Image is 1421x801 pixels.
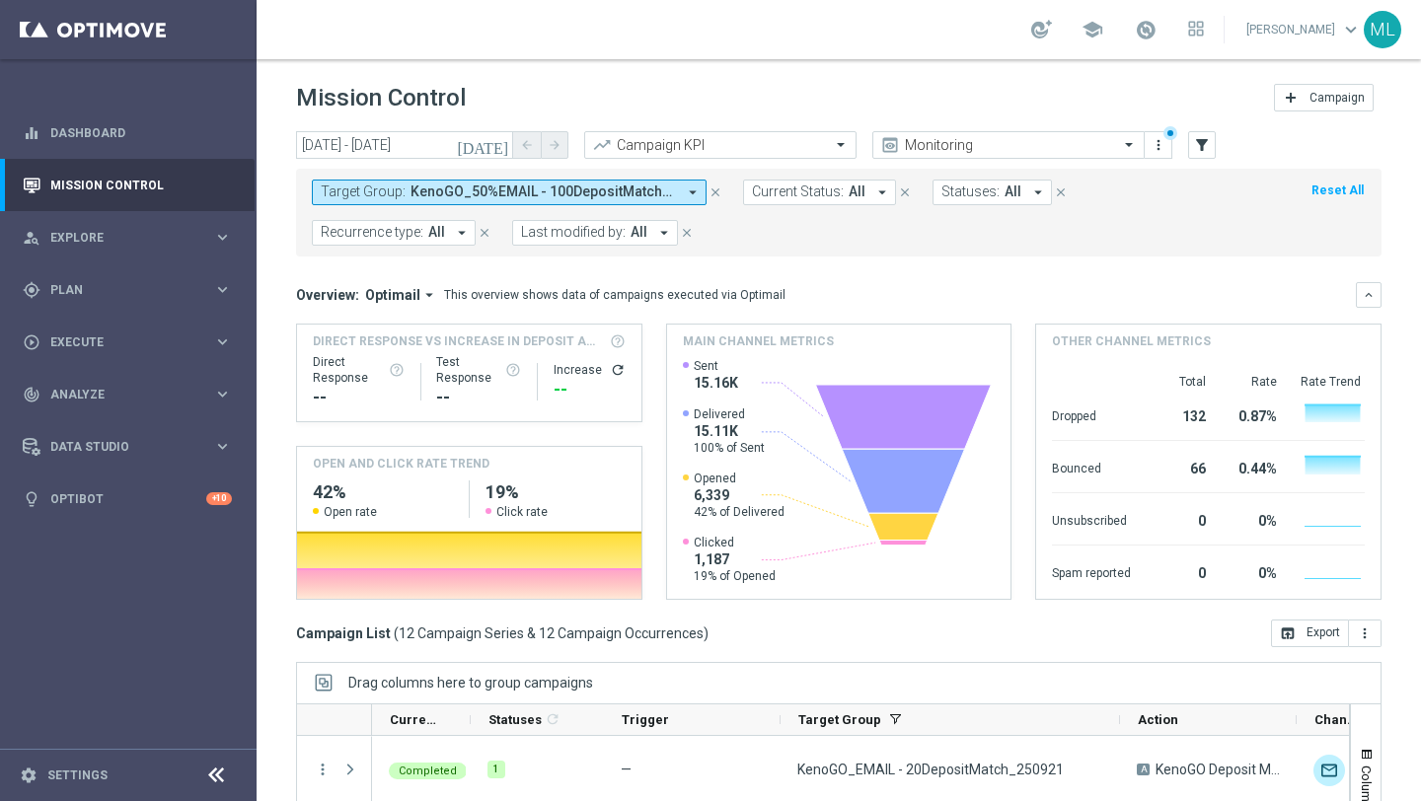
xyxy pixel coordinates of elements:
span: ( [394,624,399,642]
h4: Main channel metrics [683,332,834,350]
button: Optimail arrow_drop_down [359,286,444,304]
div: There are unsaved changes [1163,126,1177,140]
button: Mission Control [22,178,233,193]
i: arrow_drop_down [420,286,438,304]
i: keyboard_arrow_down [1362,288,1376,302]
button: close [476,222,493,244]
span: Optimail [365,286,420,304]
div: -- [313,386,405,409]
span: Direct Response VS Increase In Deposit Amount [313,332,604,350]
span: school [1082,19,1103,40]
span: Opened [694,471,785,486]
a: Settings [47,769,108,781]
button: Statuses: All arrow_drop_down [933,180,1052,205]
span: 15.16K [694,374,738,392]
img: Optimail [1313,755,1345,786]
span: 42% of Delivered [694,504,785,520]
h3: Campaign List [296,624,709,642]
i: arrow_drop_down [684,183,702,201]
button: arrow_back [513,131,541,159]
button: lightbulb Optibot +10 [22,491,233,507]
span: Calculate column [542,708,561,730]
button: close [707,182,724,203]
button: filter_alt [1188,131,1216,159]
div: Execute [23,333,213,351]
div: Spam reported [1052,555,1131,587]
a: [PERSON_NAME]keyboard_arrow_down [1244,15,1364,44]
div: Data Studio [23,438,213,456]
i: arrow_drop_down [873,183,891,201]
div: -- [554,378,626,401]
h1: Mission Control [296,84,466,112]
span: Target Group: [321,183,406,200]
div: 0 [1155,555,1206,587]
span: Statuses [488,712,542,727]
button: more_vert [314,761,332,778]
div: Mission Control [23,159,232,211]
button: play_circle_outline Execute keyboard_arrow_right [22,334,233,350]
h3: Overview: [296,286,359,304]
i: play_circle_outline [23,333,40,351]
button: person_search Explore keyboard_arrow_right [22,230,233,246]
i: filter_alt [1193,136,1211,154]
colored-tag: Completed [389,761,467,779]
i: preview [880,135,900,155]
div: Direct Response [313,354,405,386]
i: close [898,185,912,199]
i: keyboard_arrow_right [213,385,232,403]
div: Rate [1230,374,1277,390]
i: keyboard_arrow_right [213,228,232,247]
span: All [428,224,445,241]
i: lightbulb [23,490,40,508]
span: Completed [399,765,457,777]
button: [DATE] [454,131,513,161]
i: keyboard_arrow_right [213,332,232,351]
div: 0 [1155,503,1206,535]
i: keyboard_arrow_right [213,437,232,456]
span: 100% of Sent [694,440,765,456]
button: close [896,182,914,203]
i: keyboard_arrow_right [213,280,232,299]
span: All [631,224,647,241]
i: arrow_forward [548,138,561,152]
h4: OPEN AND CLICK RATE TREND [313,455,489,473]
button: Target Group: KenoGO_50%EMAIL - 100DepositMatch_250921, KenoGO_50%EMAIL - 200DepositMatch_250921,... [312,180,707,205]
i: equalizer [23,124,40,142]
span: — [621,762,632,777]
span: 1,187 [694,550,776,568]
button: gps_fixed Plan keyboard_arrow_right [22,282,233,298]
button: refresh [610,362,626,378]
span: Sent [694,358,738,374]
span: Action [1138,712,1178,727]
button: close [678,222,696,244]
div: Total [1155,374,1206,390]
div: ML [1364,11,1401,48]
span: 6,339 [694,486,785,504]
h2: 42% [313,480,453,504]
span: keyboard_arrow_down [1340,19,1362,40]
a: Optibot [50,473,206,525]
h4: Other channel metrics [1052,332,1211,350]
input: Select date range [296,131,513,159]
span: KenoGO Deposit Match [1156,761,1280,778]
i: add [1283,90,1299,106]
button: Current Status: All arrow_drop_down [743,180,896,205]
div: Dropped [1052,399,1131,430]
i: close [709,185,722,199]
button: Last modified by: All arrow_drop_down [512,220,678,246]
div: 132 [1155,399,1206,430]
div: Rate Trend [1301,374,1365,390]
multiple-options-button: Export to CSV [1271,624,1382,640]
button: Data Studio keyboard_arrow_right [22,439,233,455]
div: -- [436,386,520,409]
div: 0% [1230,555,1277,587]
i: open_in_browser [1280,625,1296,641]
span: 12 Campaign Series & 12 Campaign Occurrences [399,624,704,642]
div: 0% [1230,503,1277,535]
h2: 19% [486,480,626,504]
button: equalizer Dashboard [22,125,233,141]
